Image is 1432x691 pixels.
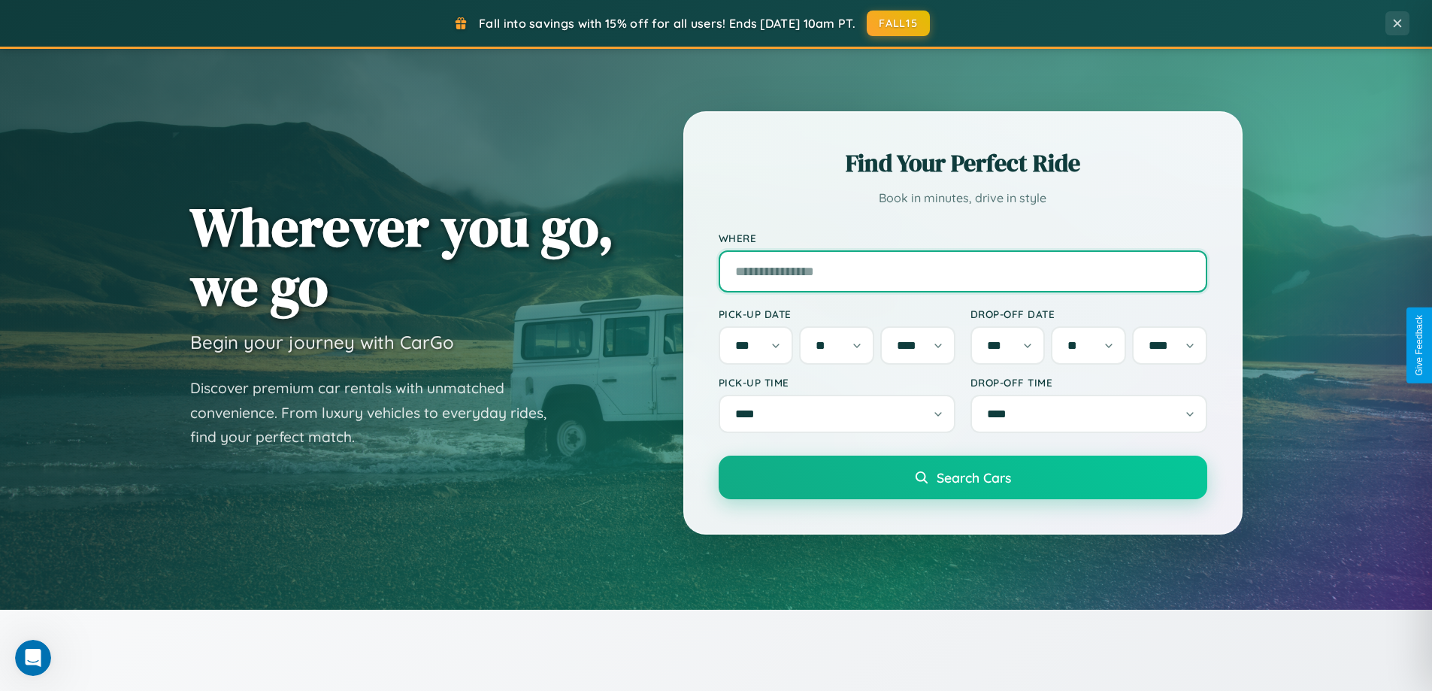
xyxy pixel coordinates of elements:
[970,376,1207,389] label: Drop-off Time
[719,456,1207,499] button: Search Cars
[719,147,1207,180] h2: Find Your Perfect Ride
[719,187,1207,209] p: Book in minutes, drive in style
[1414,315,1424,376] div: Give Feedback
[937,469,1011,486] span: Search Cars
[719,376,955,389] label: Pick-up Time
[190,376,566,450] p: Discover premium car rentals with unmatched convenience. From luxury vehicles to everyday rides, ...
[719,308,955,320] label: Pick-up Date
[15,640,51,676] iframe: Intercom live chat
[190,331,454,353] h3: Begin your journey with CarGo
[867,11,930,36] button: FALL15
[719,232,1207,244] label: Where
[190,197,614,316] h1: Wherever you go, we go
[970,308,1207,320] label: Drop-off Date
[479,16,855,31] span: Fall into savings with 15% off for all users! Ends [DATE] 10am PT.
